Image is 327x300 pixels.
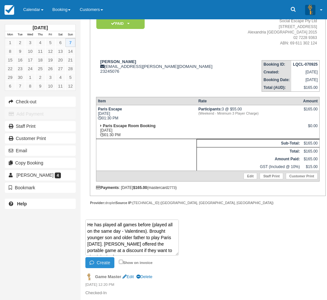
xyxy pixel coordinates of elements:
[286,173,318,179] a: Customer Print
[197,105,302,122] td: 3 @ $55.00
[168,186,176,190] small: 2773
[302,97,320,105] th: Amount
[197,147,302,155] th: Total:
[5,47,15,56] a: 8
[15,38,25,47] a: 2
[35,82,45,90] a: 9
[5,64,15,73] a: 22
[16,173,53,178] span: [PERSON_NAME]
[65,73,75,82] a: 5
[55,73,65,82] a: 4
[5,183,76,193] button: Bookmark
[55,64,65,73] a: 27
[45,56,55,64] a: 19
[262,76,292,84] th: Booking Date:
[65,38,75,47] a: 7
[98,107,122,111] strong: Paris Escape
[302,155,320,163] td: $165.00
[35,73,45,82] a: 2
[235,18,317,46] address: Social Escape Pty Ltd [STREET_ADDRESS] Alexandria [GEOGRAPHIC_DATA] 2015 02 7228 9363 ABN: 69 611...
[15,47,25,56] a: 9
[96,59,232,74] div: [EMAIL_ADDRESS][PERSON_NAME][DOMAIN_NAME] 23245076
[305,5,315,15] img: A3
[96,17,142,29] a: Paid
[35,56,45,64] a: 18
[35,47,45,56] a: 11
[291,68,319,76] td: [DATE]
[96,105,197,122] td: [DATE] 01:30 PM
[5,31,15,38] th: Mon
[5,5,14,15] img: checkfront-main-nav-mini-logo.png
[5,199,76,209] a: Help
[293,62,318,67] strong: LQCL-070925
[15,73,25,82] a: 30
[260,173,283,179] a: Staff Print
[119,260,153,265] label: Show on invoice
[302,163,320,171] td: $15.00
[303,107,318,117] div: $165.00
[45,38,55,47] a: 5
[96,122,197,139] td: [DATE] 01:30 PM
[116,201,133,205] strong: Source IP:
[197,163,302,171] td: GST (Included @ 10%)
[55,47,65,56] a: 13
[15,56,25,64] a: 16
[136,274,152,279] a: Delete
[55,56,65,64] a: 20
[5,158,76,168] button: Copy Booking
[5,97,76,107] button: Check-out
[262,68,292,76] th: Created:
[198,107,222,111] strong: Participants
[35,38,45,47] a: 4
[96,185,320,190] div: : [DATE] (mastercard )
[5,170,76,180] a: [PERSON_NAME] 4
[302,139,320,147] td: $165.00
[302,147,320,155] td: $165.00
[5,73,15,82] a: 29
[25,31,35,38] th: Wed
[65,31,75,38] th: Sun
[65,56,75,64] a: 21
[35,64,45,73] a: 25
[15,64,25,73] a: 23
[96,18,145,29] em: Paid
[291,84,319,92] td: $165.00
[197,139,302,147] th: Sub-Total:
[90,201,325,205] div: droplet [TECHNICAL_ID] ([GEOGRAPHIC_DATA], [GEOGRAPHIC_DATA], [GEOGRAPHIC_DATA])
[291,76,319,84] td: [DATE]
[55,31,65,38] th: Sat
[55,38,65,47] a: 6
[15,82,25,90] a: 7
[85,257,114,268] button: Create
[45,64,55,73] a: 26
[15,31,25,38] th: Tue
[96,185,119,190] strong: Payments
[65,64,75,73] a: 28
[85,282,321,289] em: [DATE] 12:20 PM
[25,56,35,64] a: 17
[5,145,76,156] button: Email
[65,82,75,90] a: 12
[25,47,35,56] a: 10
[90,201,105,205] strong: Provider:
[25,73,35,82] a: 1
[33,25,48,30] strong: [DATE]
[119,260,123,264] input: Show on invoice
[45,31,55,38] th: Fri
[17,201,27,206] b: Help
[244,173,257,179] a: Edit
[55,82,65,90] a: 11
[5,82,15,90] a: 6
[35,31,45,38] th: Thu
[133,185,147,190] strong: $165.00
[25,64,35,73] a: 24
[197,155,302,163] th: Amount Paid:
[45,47,55,56] a: 12
[5,38,15,47] a: 1
[100,59,136,64] strong: [PERSON_NAME]
[95,274,121,279] strong: Game Master
[303,124,318,133] div: $0.00
[103,124,155,128] strong: Paris Escape Room Booking
[262,61,292,69] th: Booking ID:
[197,97,302,105] th: Rate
